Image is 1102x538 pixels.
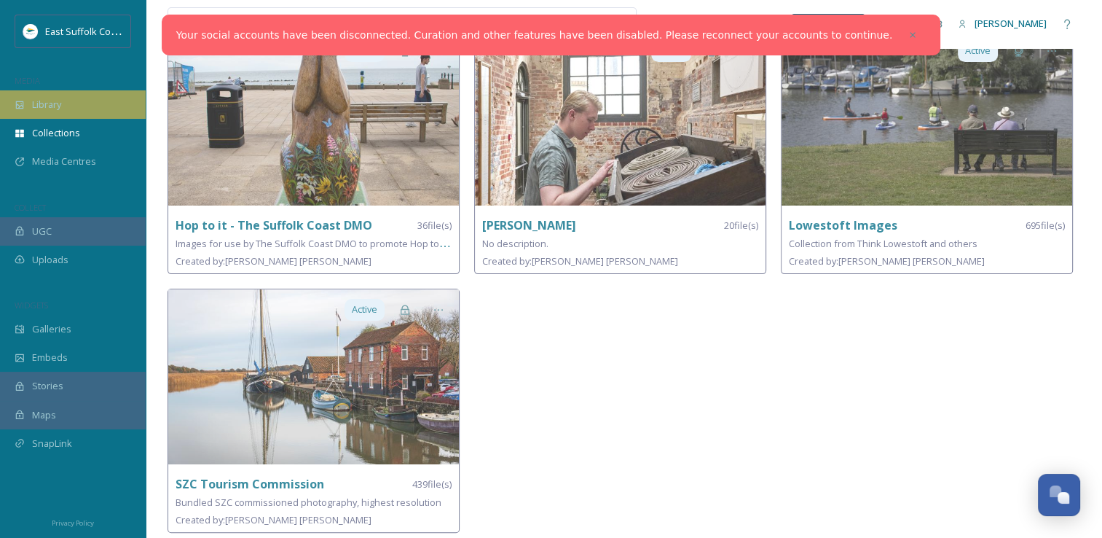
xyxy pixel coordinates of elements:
span: Collections [32,126,80,140]
span: Active [965,44,991,58]
span: Created by: [PERSON_NAME] [PERSON_NAME] [176,254,371,268]
button: Open Chat [1038,474,1080,516]
strong: Lowestoft Images [789,217,897,233]
span: East Suffolk Council [45,24,131,38]
span: Media Centres [32,155,96,168]
span: MEDIA [15,75,40,86]
input: Search your library [202,8,517,40]
img: b09fa9e8-3e9d-49a3-9c9f-f3fdc91d5988.jpg [168,289,459,464]
span: Created by: [PERSON_NAME] [PERSON_NAME] [176,513,371,526]
strong: SZC Tourism Commission [176,476,324,492]
span: Active [352,303,377,316]
span: UGC [32,225,52,238]
img: d45f6c02-c1f2-44eb-8a40-818f62e47710.jpg [168,31,459,206]
span: [PERSON_NAME] [975,17,1047,30]
a: Privacy Policy [52,513,94,531]
span: Library [32,98,61,112]
span: Privacy Policy [52,518,94,528]
span: Images for use by The Suffolk Coast DMO to promote Hop to it! [GEOGRAPHIC_DATA] 2025 [176,236,566,250]
span: Maps [32,408,56,422]
a: What's New [792,14,865,34]
span: SnapLink [32,437,72,451]
span: COLLECT [15,202,46,213]
span: Embeds [32,351,68,364]
span: 695 file(s) [1026,219,1065,233]
span: Created by: [PERSON_NAME] [PERSON_NAME] [789,254,985,268]
img: ESC%20Logo.png [23,24,38,39]
img: c6c6ccd5-b583-4bcd-81f6-75bc304394f3.jpg [475,31,766,206]
a: View all files [543,9,629,38]
span: Bundled SZC commissioned photography, highest resolution [176,496,441,509]
strong: [PERSON_NAME] [482,217,576,233]
span: 439 file(s) [412,477,452,491]
span: WIDGETS [15,300,48,311]
img: fe31fdca-83ba-47e8-9fc4-addc3d4a5b6a.jpg [782,31,1072,206]
span: 36 file(s) [417,219,452,233]
span: Galleries [32,322,71,336]
span: Created by: [PERSON_NAME] [PERSON_NAME] [482,254,678,268]
span: 20 file(s) [724,219,758,233]
span: No description. [482,237,548,250]
span: Stories [32,379,63,393]
span: Collection from Think Lowestoft and others [789,237,977,250]
strong: Hop to it - The Suffolk Coast DMO [176,217,372,233]
a: [PERSON_NAME] [951,9,1054,38]
span: Uploads [32,253,68,267]
a: Your social accounts have been disconnected. Curation and other features have been disabled. Plea... [176,28,892,43]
